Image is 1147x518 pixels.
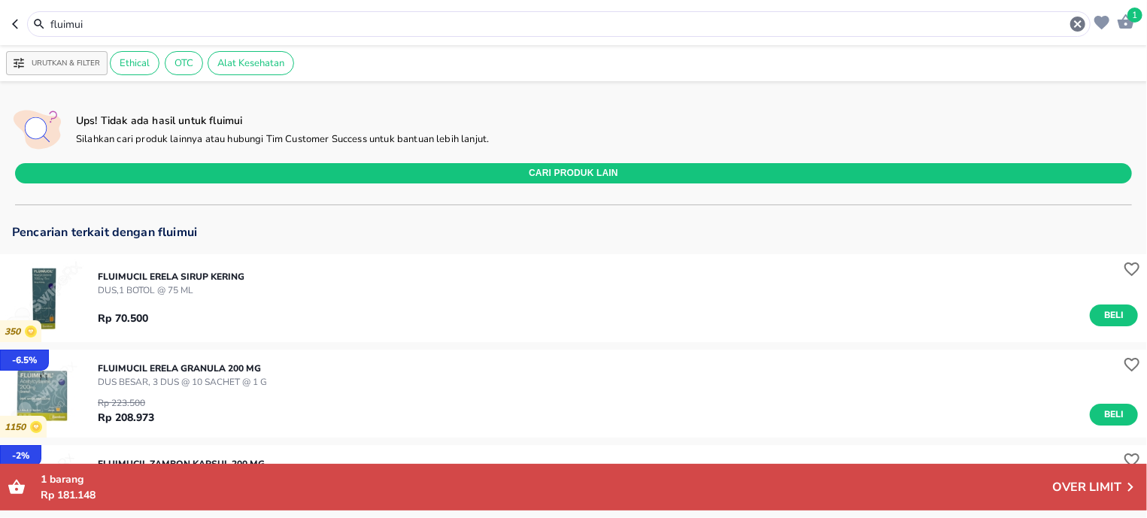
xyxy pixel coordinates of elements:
[165,56,202,70] span: OTC
[1090,404,1138,426] button: Beli
[76,133,489,147] p: Silahkan cari produk lainnya atau hubungi Tim Customer Success untuk bantuan lebih lanjut.
[10,102,65,157] img: no available products
[98,362,267,375] p: FLUIMUCIL Erela GRANULA 200 MG
[98,375,267,389] p: DUS BESAR, 3 DUS @ 10 SACHET @ 1 G
[12,353,37,367] p: - 6.5 %
[5,326,25,338] p: 350
[98,457,274,471] p: FLUIMUCIL Zambon KAPSUL 200 MG
[208,51,294,75] div: Alat Kesehatan
[41,471,1052,487] p: barang
[12,449,29,462] p: - 2 %
[12,226,1135,238] p: Pencarian terkait dengan fluimui
[110,51,159,75] div: Ethical
[32,58,100,69] p: Urutkan & Filter
[41,472,47,486] span: 1
[1090,304,1138,326] button: Beli
[41,488,96,502] span: Rp 181.148
[1101,307,1127,323] span: Beli
[98,270,244,283] p: FLUIMUCIL Erela SIRUP KERING
[1113,9,1135,32] button: 1
[98,410,154,426] p: Rp 208.973
[76,114,489,128] p: Ups! Tidak ada hasil untuk fluimui
[1101,407,1127,423] span: Beli
[208,56,293,70] span: Alat Kesehatan
[5,422,30,433] p: 1150
[98,310,148,326] p: Rp 70.500
[49,17,1069,32] input: Cari 4000+ produk di sini
[165,51,203,75] div: OTC
[98,396,154,410] p: Rp 223.500
[6,51,108,75] button: Urutkan & Filter
[111,56,159,70] span: Ethical
[98,283,244,297] p: DUS,1 BOTOL @ 75 ML
[1127,8,1142,23] span: 1
[15,163,1132,183] button: CARI PRODUK LAIN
